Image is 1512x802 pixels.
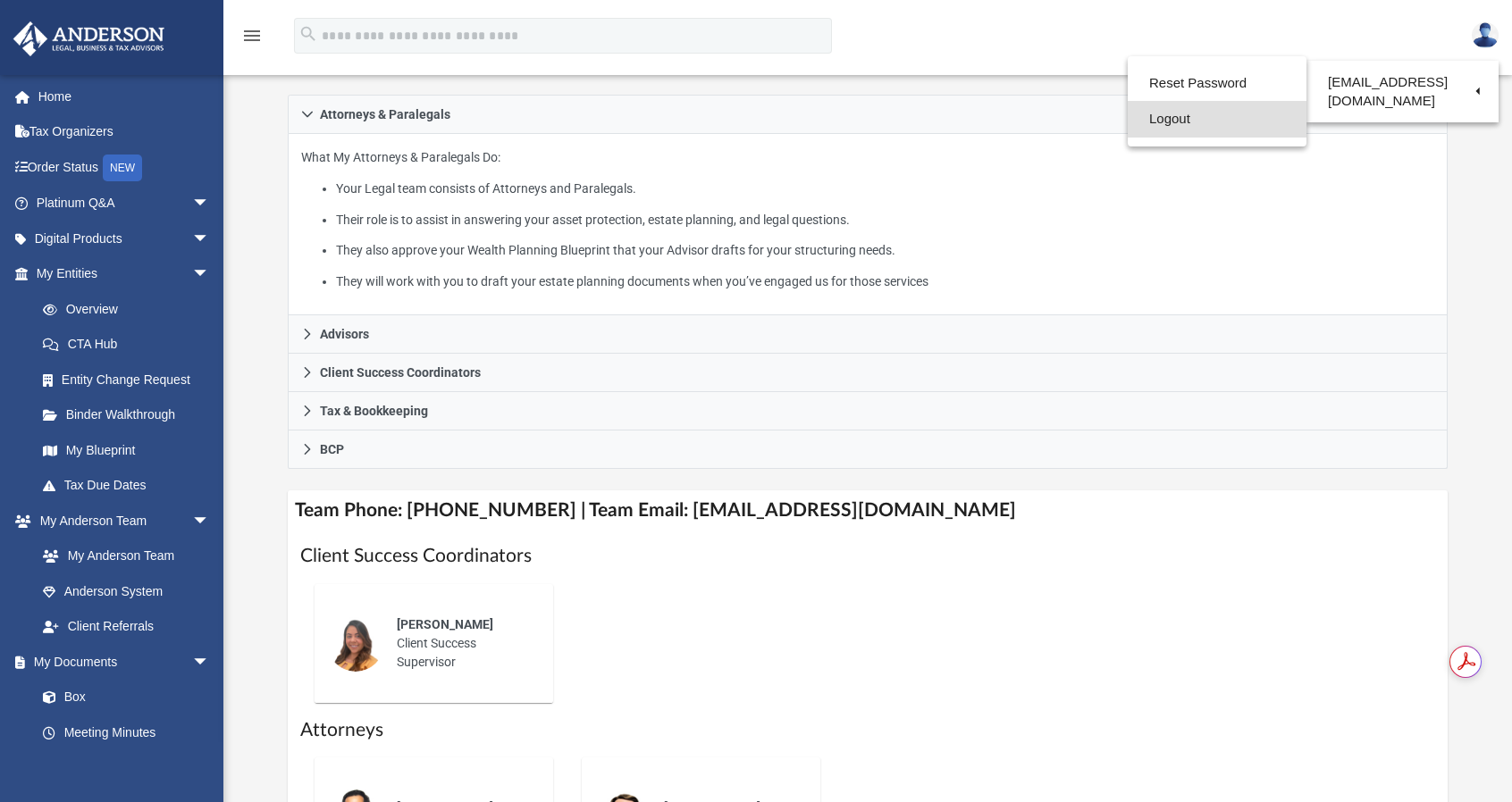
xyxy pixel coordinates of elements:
[320,366,481,379] span: Client Success Coordinators
[25,362,237,397] a: Entity Change Request
[13,149,237,186] a: Order StatusNEW
[288,95,1448,134] a: Attorneys & Paralegals
[301,146,1434,292] p: What My Attorneys & Paralegals Do:
[192,186,228,222] span: arrow_drop_down
[13,79,237,114] a: Home
[25,397,237,433] a: Binder Walkthrough
[1128,65,1306,102] a: Reset Password
[320,108,450,121] span: Attorneys & Paralegals
[13,256,237,292] a: My Entitiesarrow_drop_down
[336,239,1434,262] li: They also approve your Wealth Planning Blueprint that your Advisor drafts for your structuring ne...
[25,468,237,504] a: Tax Due Dates
[25,573,228,609] a: Anderson System
[192,503,228,539] span: arrow_drop_down
[1306,65,1499,118] a: [EMAIL_ADDRESS][DOMAIN_NAME]
[192,644,228,681] span: arrow_drop_down
[288,134,1448,315] div: Attorneys & Paralegals
[320,405,428,417] span: Tax & Bookkeeping
[384,603,541,684] div: Client Success Supervisor
[13,114,237,150] a: Tax Organizers
[192,221,228,257] span: arrow_drop_down
[8,21,170,56] img: Anderson Advisors Platinum Portal
[25,680,219,715] a: Box
[13,503,228,539] a: My Anderson Teamarrow_drop_down
[1472,22,1499,48] img: User Pic
[327,614,384,672] img: thumbnail
[13,644,228,680] a: My Documentsarrow_drop_down
[25,539,219,574] a: My Anderson Team
[25,291,237,327] a: Overview
[25,327,237,363] a: CTA Hub
[300,717,1435,743] h1: Attorneys
[241,25,263,46] i: menu
[320,328,369,340] span: Advisors
[13,221,237,256] a: Digital Productsarrow_drop_down
[25,432,228,468] a: My Blueprint
[298,24,318,44] i: search
[103,155,142,181] div: NEW
[288,430,1448,469] a: BCP
[300,543,1435,569] h1: Client Success Coordinators
[288,354,1448,392] a: Client Success Coordinators
[13,186,237,221] a: Platinum Q&Aarrow_drop_down
[320,443,344,455] span: BCP
[336,178,1434,200] li: Your Legal team consists of Attorneys and Paralegals.
[336,209,1434,231] li: Their role is to assist in answering your asset protection, estate planning, and legal questions.
[288,490,1448,530] h4: Team Phone: [PHONE_NUMBER] | Team Email: [EMAIL_ADDRESS][DOMAIN_NAME]
[336,271,1434,293] li: They will work with you to draft your estate planning documents when you’ve engaged us for those ...
[25,609,228,645] a: Client Referrals
[288,315,1448,354] a: Advisors
[1128,101,1306,138] a: Logout
[192,256,228,293] span: arrow_drop_down
[25,714,228,750] a: Meeting Minutes
[397,617,493,631] span: [PERSON_NAME]
[241,34,263,46] a: menu
[288,392,1448,430] a: Tax & Bookkeeping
